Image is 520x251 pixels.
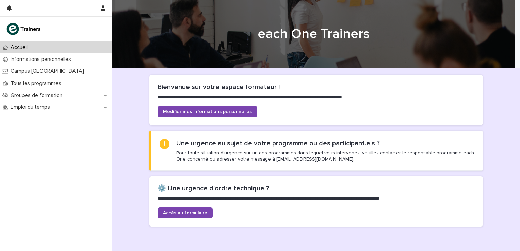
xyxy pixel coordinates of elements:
[8,92,68,99] p: Groupes de formation
[176,139,380,147] h2: Une urgence au sujet de votre programme ou des participant.e.s ?
[163,109,252,114] span: Modifier mes informations personnelles
[158,83,475,91] h2: Bienvenue sur votre espace formateur !
[5,22,43,36] img: K0CqGN7SDeD6s4JG8KQk
[8,56,77,63] p: Informations personnelles
[147,26,480,42] h1: each One Trainers
[8,104,55,111] p: Emploi du temps
[158,184,475,193] h2: ⚙️ Une urgence d'ordre technique ?
[8,80,67,87] p: Tous les programmes
[158,106,257,117] a: Modifier mes informations personnelles
[8,68,90,74] p: Campus [GEOGRAPHIC_DATA]
[163,211,207,215] span: Accès au formulaire
[176,150,474,162] p: Pour toute situation d’urgence sur un des programmes dans lequel vous intervenez, veuillez contac...
[8,44,33,51] p: Accueil
[158,207,213,218] a: Accès au formulaire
